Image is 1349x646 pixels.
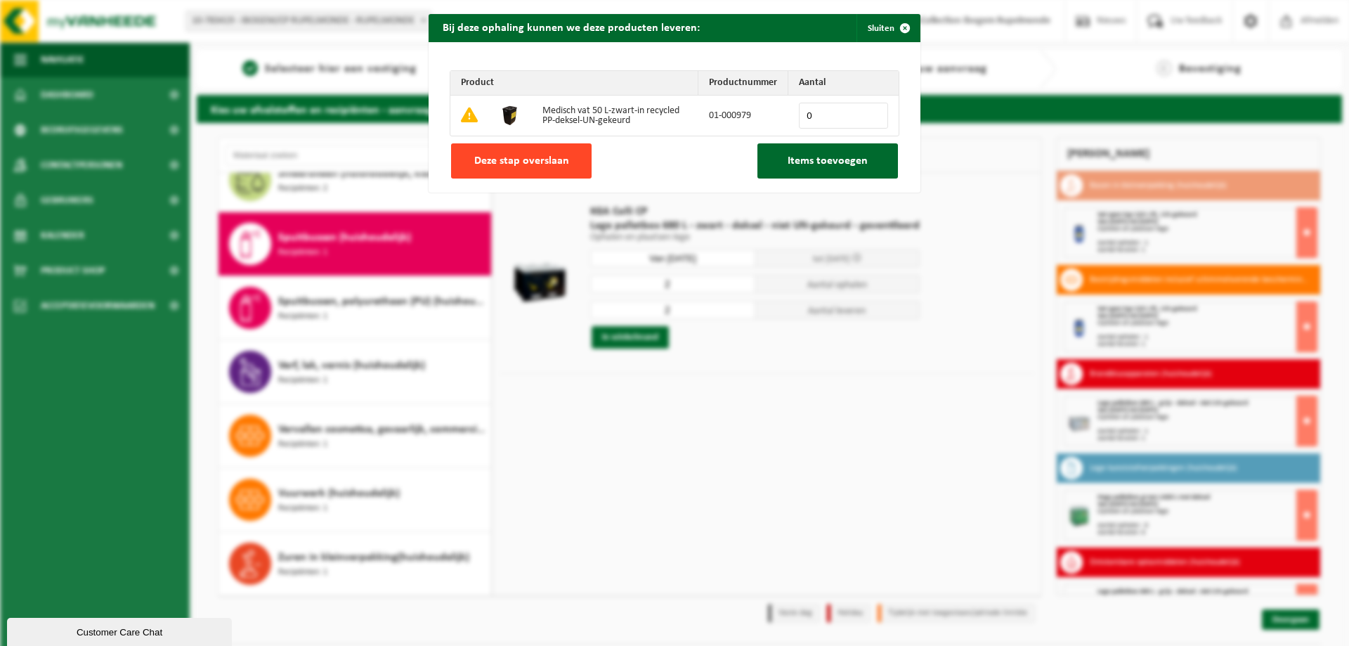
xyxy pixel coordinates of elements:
[698,96,788,136] td: 01-000979
[499,103,521,126] img: 01-000979
[474,155,569,167] span: Deze stap overslaan
[788,71,899,96] th: Aantal
[7,615,235,646] iframe: chat widget
[429,14,714,41] h2: Bij deze ophaling kunnen we deze producten leveren:
[788,155,868,167] span: Items toevoegen
[757,143,898,179] button: Items toevoegen
[532,96,698,136] td: Medisch vat 50 L-zwart-in recycled PP-deksel-UN-gekeurd
[698,71,788,96] th: Productnummer
[856,14,919,42] button: Sluiten
[450,71,698,96] th: Product
[451,143,592,179] button: Deze stap overslaan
